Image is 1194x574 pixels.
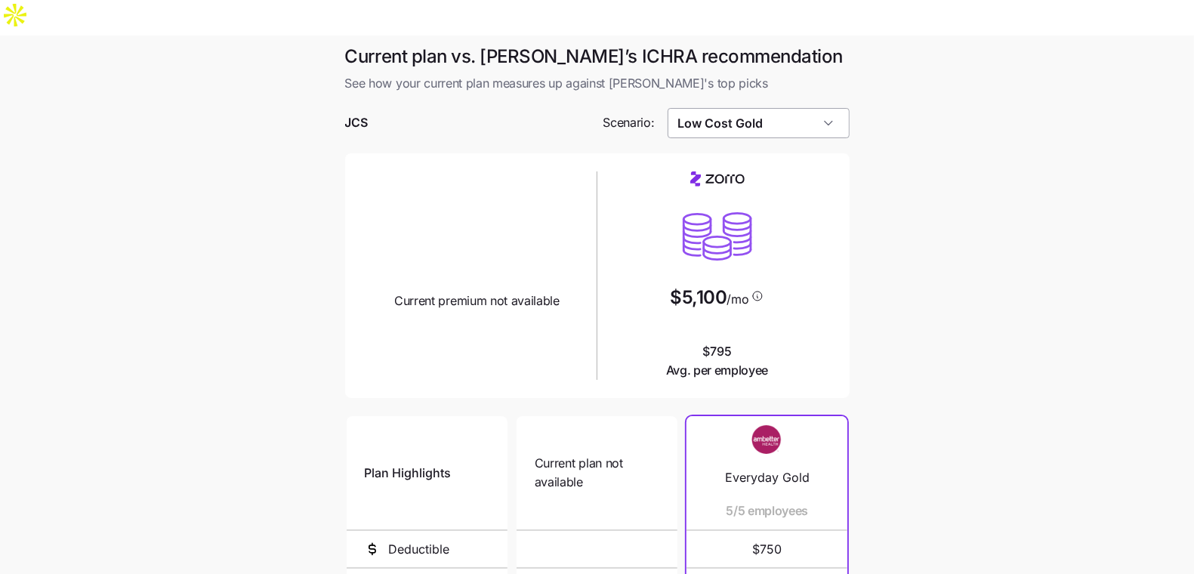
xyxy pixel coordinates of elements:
[603,113,655,132] span: Scenario:
[705,531,829,567] span: $750
[666,342,769,380] span: $795
[737,425,798,454] img: Carrier
[725,468,810,487] span: Everyday Gold
[365,464,452,483] span: Plan Highlights
[394,292,560,310] span: Current premium not available
[666,361,769,380] span: Avg. per employee
[535,454,659,492] span: Current plan not available
[345,113,368,132] span: JCS
[670,289,727,307] span: $5,100
[345,45,850,68] h1: Current plan vs. [PERSON_NAME]’s ICHRA recommendation
[726,501,808,520] span: 5/5 employees
[389,540,450,559] span: Deductible
[727,293,749,305] span: /mo
[345,74,850,93] span: See how your current plan measures up against [PERSON_NAME]'s top picks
